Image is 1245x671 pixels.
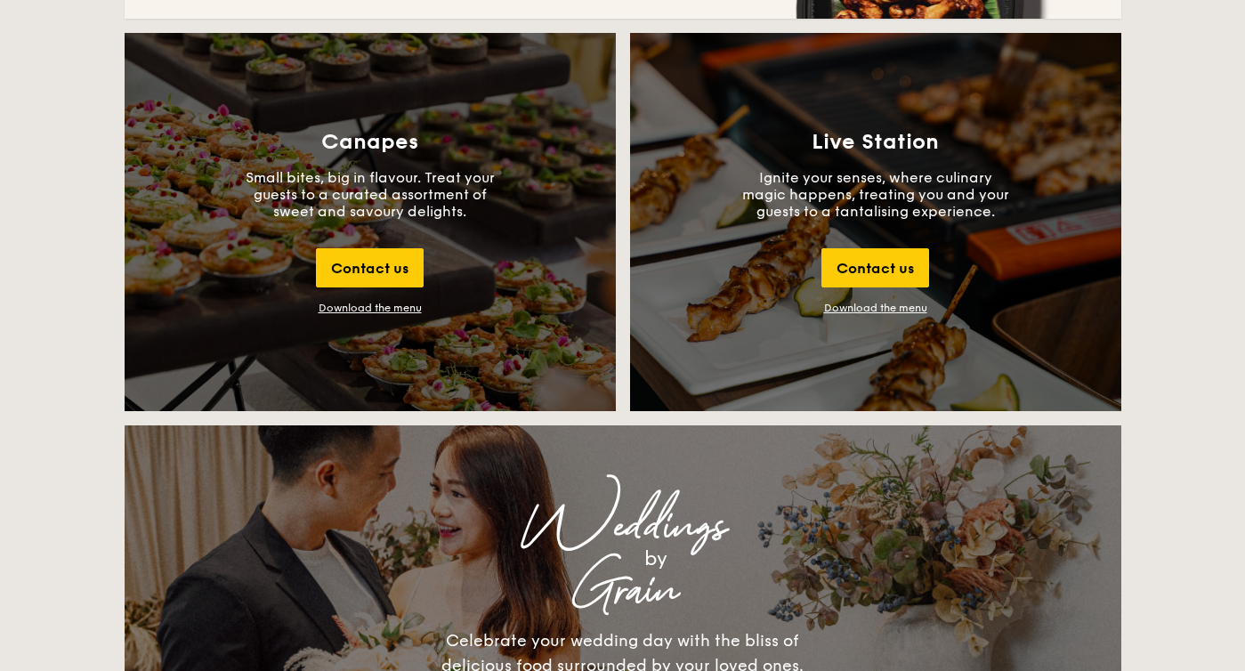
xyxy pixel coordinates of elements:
[742,169,1009,220] p: Ignite your senses, where culinary magic happens, treating you and your guests to a tantalising e...
[812,130,939,155] h3: Live Station
[281,511,965,543] div: Weddings
[821,248,929,287] div: Contact us
[321,130,418,155] h3: Canapes
[316,248,424,287] div: Contact us
[237,169,504,220] p: Small bites, big in flavour. Treat your guests to a curated assortment of sweet and savoury delig...
[319,302,422,314] div: Download the menu
[281,575,965,607] div: Grain
[347,543,965,575] div: by
[824,302,927,314] a: Download the menu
